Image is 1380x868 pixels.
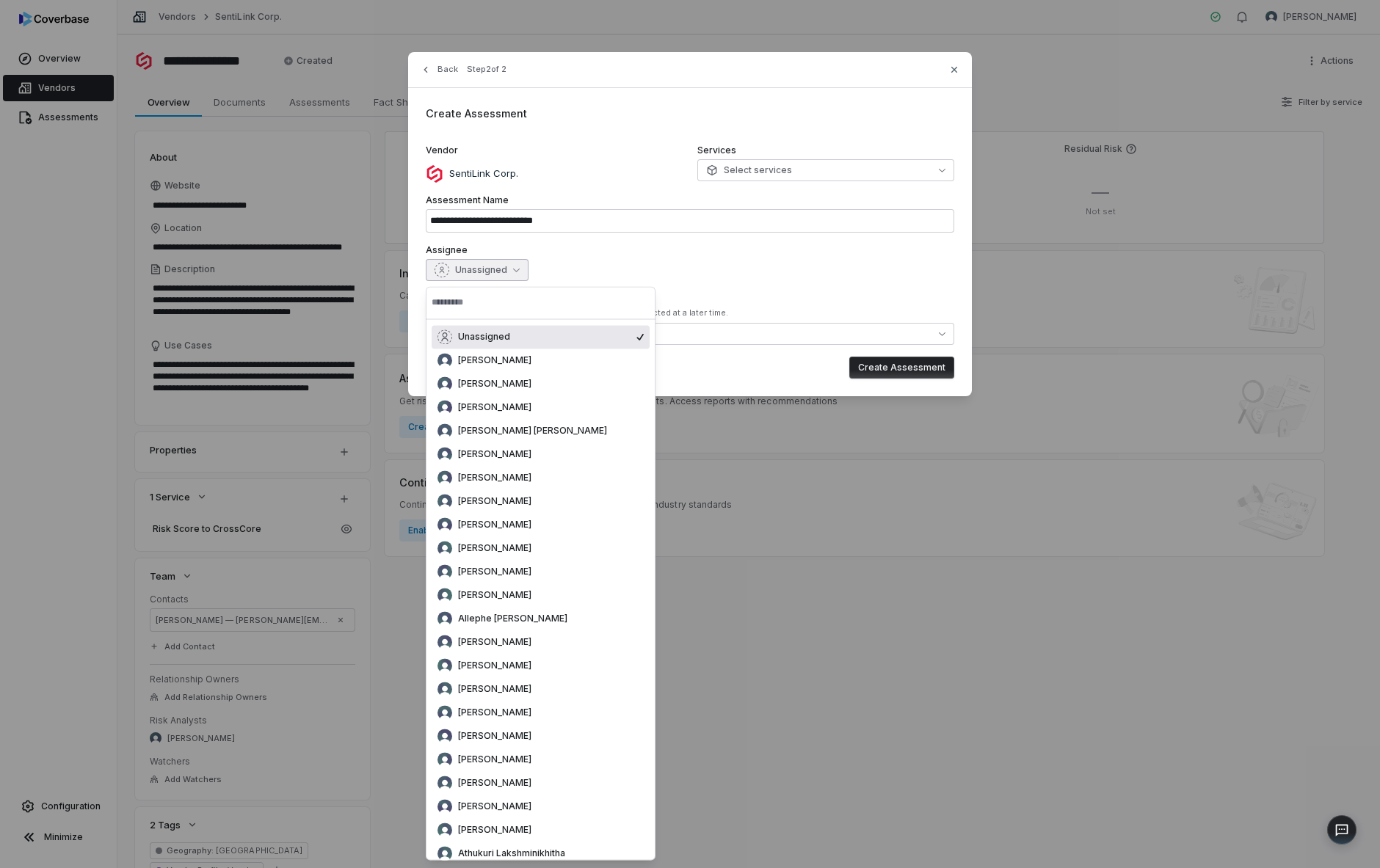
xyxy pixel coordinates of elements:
span: [PERSON_NAME] [458,401,531,413]
img: Abhishek Deb avatar [437,353,452,368]
span: Unassigned [455,264,507,276]
span: [PERSON_NAME] [458,707,531,718]
span: [PERSON_NAME] [458,354,531,366]
button: Create Assessment [849,357,954,379]
span: [PERSON_NAME] [458,636,531,648]
img: Alexandre Moreira avatar [437,564,452,579]
span: [PERSON_NAME] [458,495,531,507]
img: Alok Tripathy avatar [437,635,452,649]
img: Ailton Santos avatar [437,447,452,462]
span: [PERSON_NAME] [458,730,531,742]
img: Amy Singh avatar [437,705,452,720]
img: Aldo Garbayo Giusberti avatar [437,517,452,532]
span: Create Assessment [426,107,527,120]
img: Ahmed Mohammed Farooq Ali avatar [437,423,452,438]
span: Unassigned [458,331,510,343]
img: Abidraza Mirza avatar [437,376,452,391]
img: Alexa Arias avatar [437,541,452,555]
span: [PERSON_NAME] [458,777,531,789]
img: Antonello Santucci avatar [437,776,452,790]
img: Arthur Molinari avatar [437,799,452,814]
img: Athukuri Lakshminikhitha avatar [437,846,452,861]
button: Back [415,56,462,83]
img: Amit Sharma avatar [437,658,452,673]
img: Adam Lacey avatar [437,400,452,415]
span: Vendor [426,145,458,156]
span: [PERSON_NAME] [458,824,531,836]
img: Alan Silva avatar [437,494,452,508]
span: [PERSON_NAME] [458,448,531,460]
span: [PERSON_NAME] [458,800,531,812]
label: Control Sets [426,293,954,304]
div: At least one control set is required, but this can be selected at a later time. [426,307,954,318]
span: Step 2 of 2 [467,64,506,75]
span: [PERSON_NAME] [458,754,531,765]
span: Select services [706,164,792,176]
span: Allephe [PERSON_NAME] [458,613,567,624]
label: Services [697,145,954,156]
span: Athukuri Lakshminikhitha [458,847,565,859]
span: [PERSON_NAME] [458,589,531,601]
img: Amrita Yamavarapu avatar [437,682,452,696]
span: [PERSON_NAME] [458,378,531,390]
span: [PERSON_NAME] [458,472,531,484]
img: Assya Shiklova avatar [437,823,452,837]
img: Alan Faulkner avatar [437,470,452,485]
label: Assessment Name [426,194,954,206]
span: [PERSON_NAME] [PERSON_NAME] [458,425,607,437]
span: [PERSON_NAME] [458,542,531,554]
span: [PERSON_NAME] [458,683,531,695]
span: [PERSON_NAME] [458,566,531,577]
img: Anil Kumar Panigrahi avatar [437,729,452,743]
img: Anjal Pachat avatar [437,752,452,767]
span: [PERSON_NAME] [458,519,531,530]
img: Allephe Brito avatar [437,611,452,626]
label: Assignee [426,244,954,256]
p: SentiLink Corp. [443,167,518,181]
img: Alexandria White avatar [437,588,452,602]
span: [PERSON_NAME] [458,660,531,671]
